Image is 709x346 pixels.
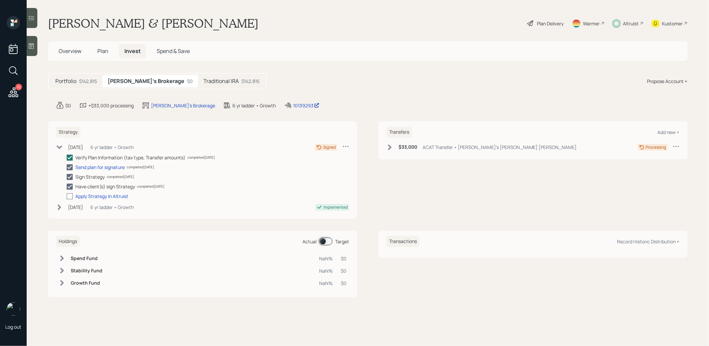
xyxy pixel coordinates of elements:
img: treva-nostdahl-headshot.png [7,302,20,316]
div: +$33,000 processing [88,102,134,109]
div: Send plan for signature [75,164,125,171]
div: completed [DATE] [107,174,134,179]
h6: Growth Fund [71,280,102,286]
h6: Strategy [56,127,80,138]
h5: [PERSON_NAME]'s Brokerage [108,78,184,84]
span: Invest [124,47,141,55]
div: Altruist [623,20,639,27]
div: $0 [187,78,193,85]
div: 10139293 [293,102,319,109]
h6: Stability Fund [71,268,102,274]
div: $0 [341,255,346,262]
div: $0 [65,102,71,109]
div: Add new + [658,129,680,135]
div: Have client(s) sign Strategy [75,183,135,190]
div: completed [DATE] [127,165,154,170]
div: Sign Strategy [75,173,105,180]
div: Implemented [323,204,348,210]
div: Kustomer [662,20,683,27]
div: [PERSON_NAME]'s Brokerage [151,102,215,109]
div: 6 yr ladder • Growth [90,204,134,211]
div: Actual [302,238,316,245]
div: ACAT Transfer • [PERSON_NAME]'s [PERSON_NAME] [PERSON_NAME] [423,144,577,151]
div: $142,815 [79,78,97,85]
span: Overview [59,47,81,55]
div: Processing [646,144,666,150]
div: 6 yr ladder • Growth [90,144,134,151]
div: Log out [5,324,21,330]
div: NaN% [319,255,333,262]
h5: Traditional IRA [203,78,239,84]
div: Warmer [583,20,600,27]
div: 10 [15,84,22,90]
h1: [PERSON_NAME] & [PERSON_NAME] [48,16,258,31]
div: Verify Plan Information (tax type, Transfer amounts) [75,154,185,161]
div: [DATE] [68,204,83,211]
div: Propose Account + [647,78,688,85]
h6: Transactions [387,236,420,247]
div: Record Historic Distribution + [617,238,680,245]
div: [DATE] [68,144,83,151]
h6: Transfers [387,127,412,138]
span: Plan [97,47,108,55]
div: Apply Strategy In Altruist [75,193,128,200]
div: Plan Delivery [537,20,564,27]
h5: Portfolio [55,78,76,84]
div: Signed [323,144,336,150]
div: NaN% [319,267,333,274]
span: Spend & Save [157,47,190,55]
h6: Spend Fund [71,256,102,261]
div: Target [335,238,349,245]
div: $0 [341,280,346,287]
div: $142,815 [241,78,259,85]
div: NaN% [319,280,333,287]
div: completed [DATE] [137,184,164,189]
div: completed [DATE] [187,155,215,160]
h6: Holdings [56,236,80,247]
div: $0 [341,267,346,274]
h6: $33,000 [399,144,417,150]
div: 6 yr ladder • Growth [232,102,276,109]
